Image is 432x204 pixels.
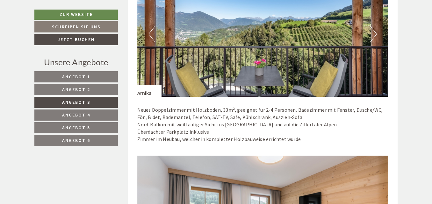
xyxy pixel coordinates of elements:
[137,85,162,97] div: Arnika
[62,137,90,143] span: Angebot 6
[34,34,118,45] a: Jetzt buchen
[34,56,118,68] div: Unsere Angebote
[34,10,118,20] a: Zur Website
[62,87,90,92] span: Angebot 2
[62,74,90,80] span: Angebot 1
[34,21,118,32] a: Schreiben Sie uns
[137,106,388,143] p: Neues Doppelzimmer mit Holzboden, 33m², geeignet für 2-4 Personen, Badezimmer mit Fenster, Dusche...
[148,26,155,42] button: Previous
[62,99,90,105] span: Angebot 3
[370,26,377,42] button: Next
[62,112,90,118] span: Angebot 4
[62,125,90,130] span: Angebot 5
